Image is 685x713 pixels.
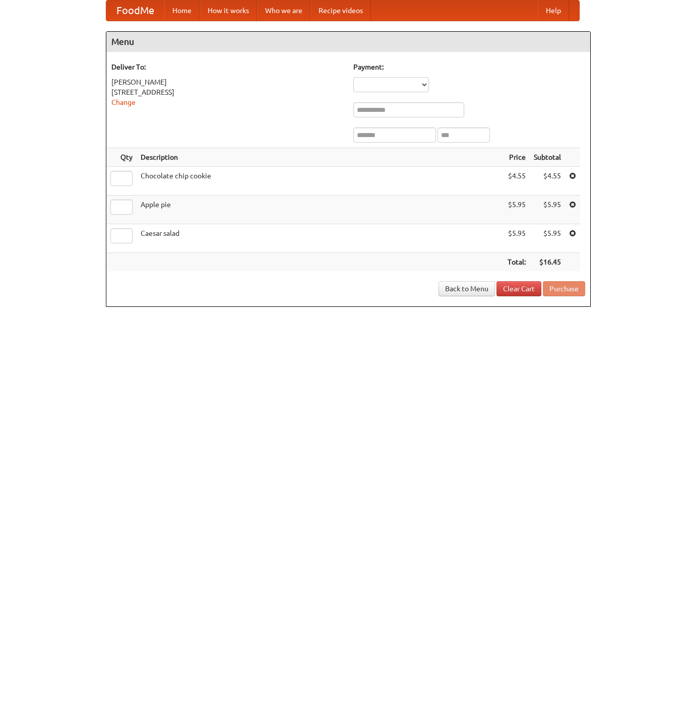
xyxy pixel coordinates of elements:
[111,77,343,87] div: [PERSON_NAME]
[200,1,257,21] a: How it works
[504,253,530,272] th: Total:
[496,281,541,296] a: Clear Cart
[543,281,585,296] button: Purchase
[538,1,569,21] a: Help
[137,167,504,196] td: Chocolate chip cookie
[106,32,590,52] h4: Menu
[111,98,136,106] a: Change
[504,167,530,196] td: $4.55
[111,62,343,72] h5: Deliver To:
[439,281,495,296] a: Back to Menu
[504,224,530,253] td: $5.95
[310,1,371,21] a: Recipe videos
[257,1,310,21] a: Who we are
[137,196,504,224] td: Apple pie
[111,87,343,97] div: [STREET_ADDRESS]
[530,148,565,167] th: Subtotal
[530,224,565,253] td: $5.95
[137,224,504,253] td: Caesar salad
[353,62,585,72] h5: Payment:
[530,253,565,272] th: $16.45
[530,167,565,196] td: $4.55
[530,196,565,224] td: $5.95
[137,148,504,167] th: Description
[504,148,530,167] th: Price
[106,148,137,167] th: Qty
[106,1,164,21] a: FoodMe
[504,196,530,224] td: $5.95
[164,1,200,21] a: Home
